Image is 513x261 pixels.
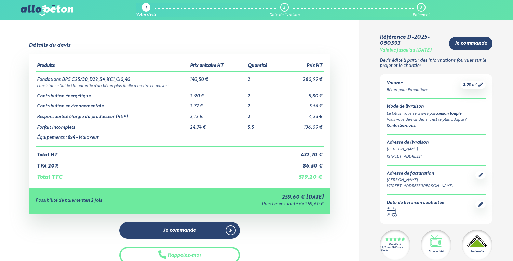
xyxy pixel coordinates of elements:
td: TVA 20% [36,158,281,169]
td: 432,70 € [282,146,324,158]
td: 2,90 € [189,88,246,99]
td: 2,12 € [189,109,246,120]
td: 86,50 € [282,158,324,169]
td: 2 [246,72,281,83]
div: 1 [145,6,147,10]
a: camion toupie [435,112,461,116]
td: 4,23 € [282,109,324,120]
div: Adresse de facturation [387,171,453,176]
td: Responsabilité élargie du producteur (REP) [36,109,189,120]
td: 2 [246,109,281,120]
div: Paiement [413,13,430,17]
td: 24,74 € [189,120,246,130]
td: Contribution énergétique [36,88,189,99]
p: Devis édité à partir des informations fournies sur le projet et le chantier [380,58,492,68]
iframe: Help widget launcher [452,234,505,253]
div: Le béton vous sera livré par [387,111,486,117]
div: Béton pour Fondations [387,87,428,93]
td: Contribution environnementale [36,99,189,109]
a: 3 Paiement [413,3,430,17]
td: 2 [246,88,281,99]
td: Équipements : 8x4 - Malaxeur [36,130,189,146]
div: Détails du devis [29,42,70,48]
th: Prix HT [282,61,324,72]
div: [PERSON_NAME] [387,177,453,183]
div: Vous vous demandez si c’est le plus adapté ? . [387,117,486,129]
th: Prix unitaire HT [189,61,246,72]
td: Fondations BPS C25/30,D22,S4,XC1,Cl0,40 [36,72,189,83]
td: 136,09 € [282,120,324,130]
a: 2 Date de livraison [269,3,300,17]
th: Quantité [246,61,281,72]
div: [STREET_ADDRESS] [387,154,486,160]
div: 3 [420,5,422,10]
td: 519,20 € [282,169,324,180]
div: 259,60 € [DATE] [185,194,324,200]
td: 2 [246,99,281,109]
a: Je commande [119,222,240,239]
td: Total HT [36,146,281,158]
div: Valable jusqu'au [DATE] [380,48,432,53]
img: allobéton [21,5,73,16]
div: Référence D-2025-050393 [380,34,444,47]
td: consistance fluide ( la garantie d’un béton plus facile à mettre en œuvre ) [36,83,324,88]
a: 1 Votre devis [136,3,156,17]
td: 5,80 € [282,88,324,99]
td: 2,77 € [189,99,246,109]
td: 5.5 [246,120,281,130]
th: Produits [36,61,189,72]
span: Je commande [163,228,196,233]
div: Adresse de livraison [387,140,486,145]
div: Possibilité de paiement [36,198,185,203]
div: Vu à la télé [429,250,443,254]
div: [STREET_ADDRESS][PERSON_NAME] [387,183,453,189]
div: Volume [387,81,428,86]
div: Puis 1 mensualité de 259,60 € [185,202,324,207]
td: Forfait Incomplets [36,120,189,130]
div: Date de livraison [269,13,300,17]
strong: en 2 fois [85,198,102,203]
div: Mode de livraison [387,104,486,110]
div: [PERSON_NAME] [387,147,486,153]
td: 140,50 € [189,72,246,83]
div: 4.7/5 sur 2300 avis clients [380,246,410,252]
td: 5,54 € [282,99,324,109]
span: Je commande [455,41,487,46]
td: Total TTC [36,169,281,180]
div: Votre devis [136,13,156,17]
td: 280,99 € [282,72,324,83]
a: Je commande [449,37,492,50]
div: Excellent [389,243,401,246]
div: Date de livraison souhaitée [387,201,444,206]
a: Contactez-nous [387,124,415,128]
div: 2 [283,5,285,10]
